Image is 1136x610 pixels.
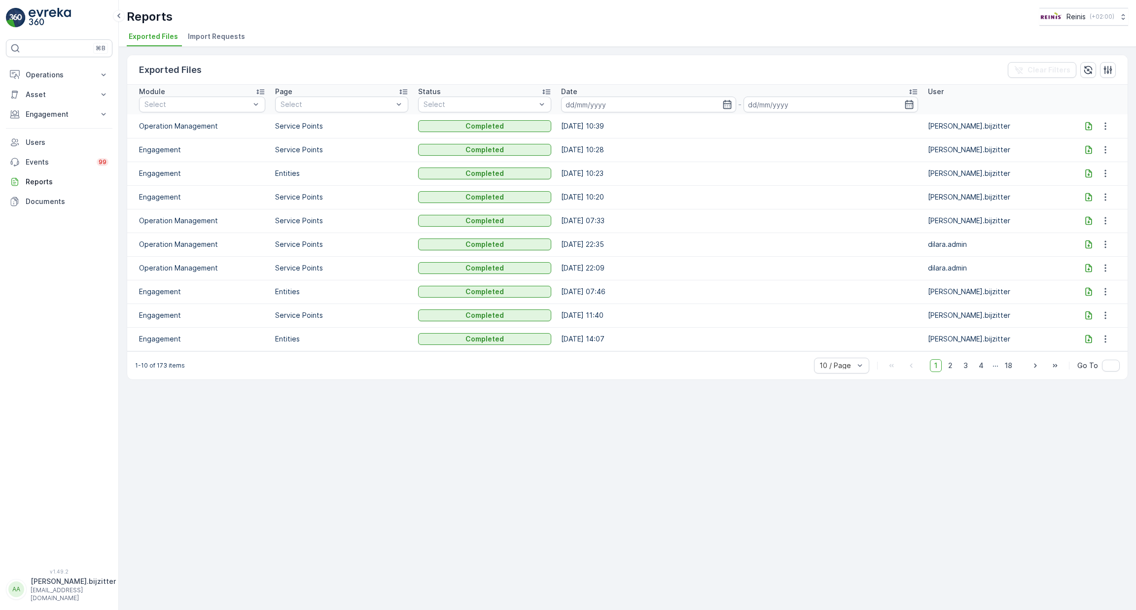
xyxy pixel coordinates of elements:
p: Completed [465,192,504,202]
p: Reinis [1066,12,1086,22]
p: Completed [465,239,504,249]
td: [PERSON_NAME].bijzitter [923,304,1066,327]
p: Completed [465,169,504,178]
p: Completed [465,334,504,344]
p: Engagement [26,109,93,119]
button: Reinis(+02:00) [1039,8,1128,26]
p: ( +02:00 ) [1090,13,1114,21]
div: AA [8,581,24,597]
span: 4 [974,359,988,372]
img: logo_light-DOdMpM7g.png [29,8,71,28]
input: dd/mm/yyyy [744,97,919,112]
p: Exported Files [139,63,202,77]
td: dilara.admin [923,256,1066,280]
td: Entities [270,327,413,351]
p: Users [26,137,108,147]
td: Engagement [127,327,270,351]
p: - [738,99,742,110]
button: Completed [418,215,551,227]
button: Engagement [6,104,112,124]
a: Documents [6,192,112,211]
td: [PERSON_NAME].bijzitter [923,138,1066,162]
input: dd/mm/yyyy [561,97,736,112]
td: Operation Management [127,114,270,138]
p: Documents [26,197,108,206]
p: Completed [465,121,504,131]
span: 18 [1000,359,1017,372]
td: Service Points [270,209,413,233]
td: Engagement [127,162,270,185]
p: Completed [465,145,504,155]
p: Date [561,87,577,97]
td: Engagement [127,304,270,327]
p: User [928,87,944,97]
p: [EMAIL_ADDRESS][DOMAIN_NAME] [31,586,116,602]
button: Clear Filters [1008,62,1076,78]
td: [DATE] 11:40 [556,304,923,327]
a: Reports [6,172,112,192]
td: [DATE] 14:07 [556,327,923,351]
p: 99 [99,158,106,166]
p: Reports [127,9,173,25]
td: Entities [270,280,413,304]
span: Go To [1077,361,1098,371]
td: [DATE] 07:33 [556,209,923,233]
td: Operation Management [127,256,270,280]
td: [PERSON_NAME].bijzitter [923,162,1066,185]
td: Operation Management [127,233,270,256]
span: 3 [959,359,972,372]
td: [PERSON_NAME].bijzitter [923,327,1066,351]
td: [DATE] 10:28 [556,138,923,162]
td: [PERSON_NAME].bijzitter [923,209,1066,233]
button: AA[PERSON_NAME].bijzitter[EMAIL_ADDRESS][DOMAIN_NAME] [6,576,112,602]
p: Reports [26,177,108,187]
td: Service Points [270,185,413,209]
button: Asset [6,85,112,104]
td: Engagement [127,138,270,162]
p: Select [424,100,536,109]
td: Operation Management [127,209,270,233]
a: Users [6,133,112,152]
td: Service Points [270,304,413,327]
a: Events99 [6,152,112,172]
td: Service Points [270,114,413,138]
img: Reinis-Logo-Vrijstaand_Tekengebied-1-copy2_aBO4n7j.png [1039,11,1063,22]
p: ⌘B [96,44,106,52]
td: dilara.admin [923,233,1066,256]
td: Service Points [270,138,413,162]
p: Completed [465,310,504,320]
td: [PERSON_NAME].bijzitter [923,114,1066,138]
td: [DATE] 10:20 [556,185,923,209]
button: Completed [418,168,551,179]
td: Engagement [127,185,270,209]
p: Events [26,157,91,167]
td: [PERSON_NAME].bijzitter [923,185,1066,209]
p: Select [281,100,393,109]
button: Completed [418,144,551,156]
button: Completed [418,333,551,345]
p: 1-10 of 173 items [135,362,185,370]
td: [PERSON_NAME].bijzitter [923,280,1066,304]
td: Engagement [127,280,270,304]
span: 1 [930,359,942,372]
p: Page [275,87,292,97]
p: Module [139,87,165,97]
td: [DATE] 10:23 [556,162,923,185]
td: Entities [270,162,413,185]
td: [DATE] 22:35 [556,233,923,256]
p: ... [993,359,998,372]
p: [PERSON_NAME].bijzitter [31,576,116,586]
button: Operations [6,65,112,85]
p: Completed [465,287,504,297]
p: Clear Filters [1028,65,1070,75]
p: Asset [26,90,93,100]
button: Completed [418,238,551,250]
img: logo [6,8,26,28]
button: Completed [418,262,551,274]
td: [DATE] 22:09 [556,256,923,280]
button: Completed [418,309,551,321]
p: Completed [465,263,504,273]
button: Completed [418,120,551,132]
td: Service Points [270,233,413,256]
button: Completed [418,191,551,203]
